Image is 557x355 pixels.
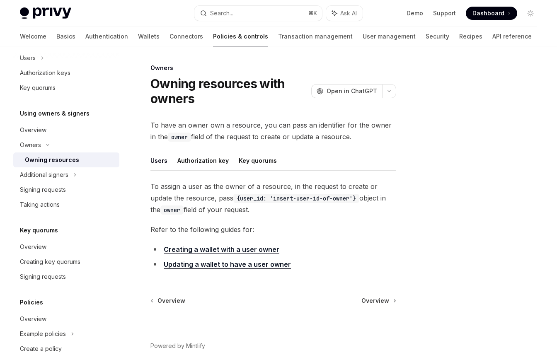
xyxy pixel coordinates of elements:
[20,68,70,78] div: Authorization keys
[194,6,322,21] button: Search...⌘K
[308,10,317,17] span: ⌘ K
[151,297,185,305] a: Overview
[20,314,46,324] div: Overview
[20,242,46,252] div: Overview
[20,344,62,354] div: Create a policy
[20,170,68,180] div: Additional signers
[157,297,185,305] span: Overview
[233,194,359,203] code: {user_id: 'insert-user-id-of-owner'}
[20,297,43,307] h5: Policies
[164,245,279,254] a: Creating a wallet with a user owner
[25,155,79,165] div: Owning resources
[20,125,46,135] div: Overview
[363,27,416,46] a: User management
[20,272,66,282] div: Signing requests
[13,65,119,80] a: Authorization keys
[492,27,532,46] a: API reference
[426,27,449,46] a: Security
[13,123,119,138] a: Overview
[13,254,119,269] a: Creating key quorums
[20,329,66,339] div: Example policies
[150,342,205,350] a: Powered by Mintlify
[13,197,119,212] a: Taking actions
[13,80,119,95] a: Key quorums
[150,64,396,72] div: Owners
[150,181,396,215] span: To assign a user as the owner of a resource, in the request to create or update the resource, pas...
[13,269,119,284] a: Signing requests
[459,27,482,46] a: Recipes
[340,9,357,17] span: Ask AI
[361,297,395,305] a: Overview
[20,7,71,19] img: light logo
[150,224,396,235] span: Refer to the following guides for:
[20,200,60,210] div: Taking actions
[177,151,229,170] button: Authorization key
[20,257,80,267] div: Creating key quorums
[524,7,537,20] button: Toggle dark mode
[164,260,291,269] a: Updating a wallet to have a user owner
[150,76,308,106] h1: Owning resources with owners
[13,152,119,167] a: Owning resources
[361,297,389,305] span: Overview
[327,87,377,95] span: Open in ChatGPT
[278,27,353,46] a: Transaction management
[326,6,363,21] button: Ask AI
[150,151,167,170] button: Users
[20,27,46,46] a: Welcome
[311,84,382,98] button: Open in ChatGPT
[138,27,160,46] a: Wallets
[213,27,268,46] a: Policies & controls
[150,119,396,142] span: To have an owner own a resource, you can pass an identifier for the owner in the field of the req...
[13,239,119,254] a: Overview
[20,140,41,150] div: Owners
[472,9,504,17] span: Dashboard
[239,151,277,170] button: Key quorums
[13,182,119,197] a: Signing requests
[20,225,58,235] h5: Key quorums
[160,205,184,215] code: owner
[20,185,66,195] div: Signing requests
[85,27,128,46] a: Authentication
[210,8,233,18] div: Search...
[168,133,191,142] code: owner
[20,83,56,93] div: Key quorums
[20,109,90,118] h5: Using owners & signers
[13,312,119,326] a: Overview
[466,7,517,20] a: Dashboard
[433,9,456,17] a: Support
[56,27,75,46] a: Basics
[407,9,423,17] a: Demo
[170,27,203,46] a: Connectors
